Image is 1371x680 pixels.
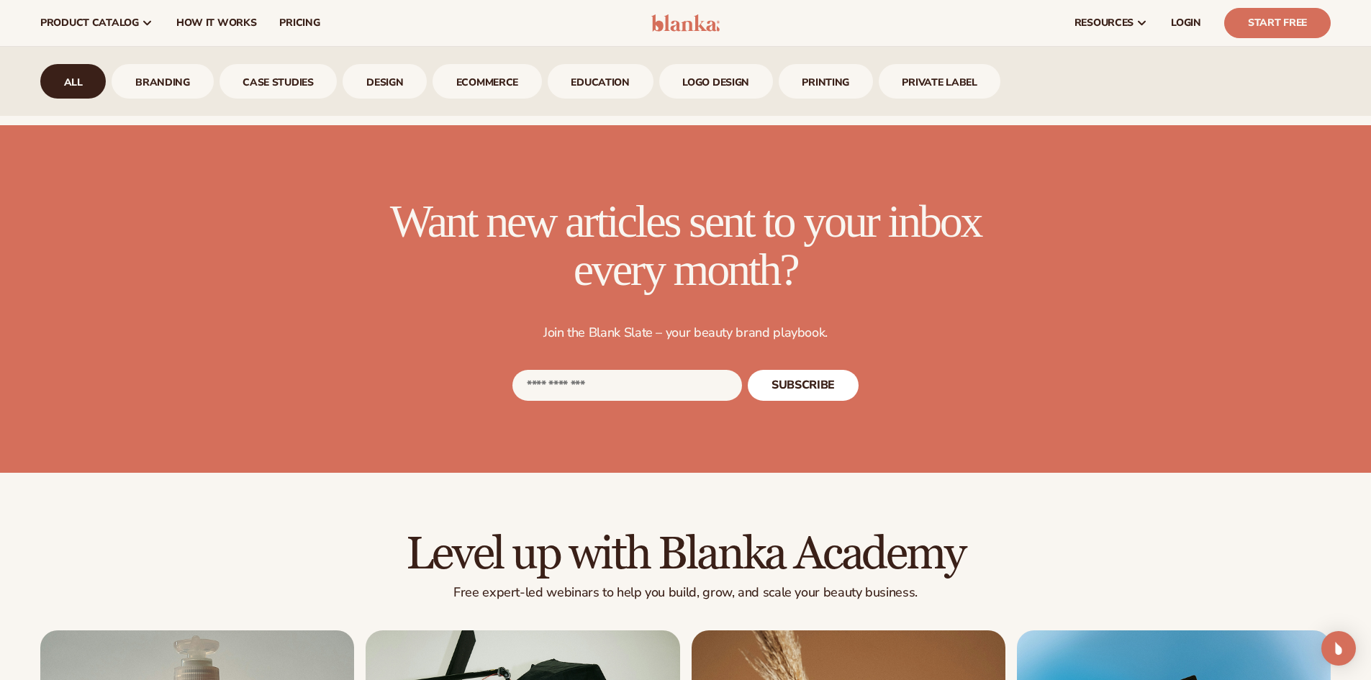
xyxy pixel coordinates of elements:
a: logo design [659,64,773,99]
div: 2 / 9 [112,64,213,99]
h2: Want new articles sent to your inbox every month? [384,197,987,294]
span: product catalog [40,17,139,29]
a: Start Free [1224,8,1331,38]
span: LOGIN [1171,17,1201,29]
div: 9 / 9 [879,64,1001,99]
a: design [343,64,427,99]
h2: Level up with Blanka Academy [40,530,1331,579]
p: Free expert-led webinars to help you build, grow, and scale your beauty business. [40,584,1331,601]
div: 6 / 9 [548,64,653,99]
p: Join the Blank Slate – your beauty brand playbook. [543,325,828,341]
div: Open Intercom Messenger [1321,631,1356,666]
button: Subscribe [748,370,859,401]
a: printing [779,64,873,99]
a: All [40,64,106,99]
div: 5 / 9 [433,64,542,99]
div: 1 / 9 [40,64,106,99]
span: resources [1074,17,1134,29]
span: How It Works [176,17,257,29]
span: pricing [279,17,320,29]
a: Private Label [879,64,1001,99]
div: 8 / 9 [779,64,873,99]
div: 4 / 9 [343,64,427,99]
span: SUBSCRIBE [772,379,835,391]
div: 7 / 9 [659,64,773,99]
div: 3 / 9 [220,64,338,99]
a: ecommerce [433,64,542,99]
a: case studies [220,64,338,99]
img: logo [651,14,720,32]
a: Education [548,64,653,99]
a: branding [112,64,213,99]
